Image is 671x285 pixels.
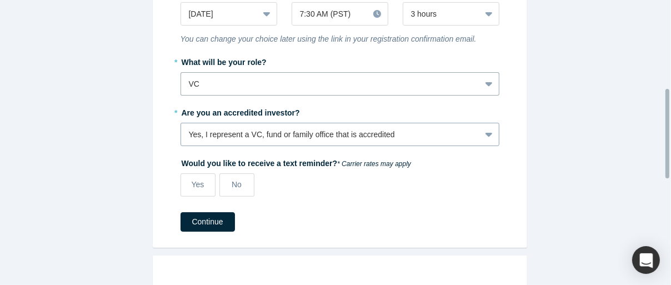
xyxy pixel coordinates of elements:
[181,154,499,169] label: Would you like to receive a text reminder?
[337,160,411,168] em: * Carrier rates may apply
[181,103,499,119] label: Are you an accredited investor?
[232,180,242,189] span: No
[192,180,204,189] span: Yes
[189,129,473,141] div: Yes, I represent a VC, fund or family office that is accredited
[181,212,235,232] button: Continue
[181,34,477,43] i: You can change your choice later using the link in your registration confirmation email.
[181,53,499,68] label: What will be your role?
